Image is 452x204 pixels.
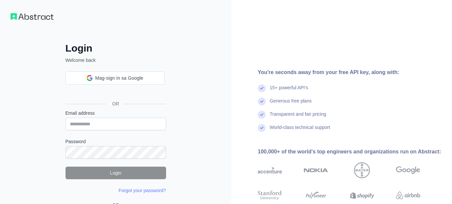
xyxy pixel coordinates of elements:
div: 100,000+ of the world's top engineers and organizations run on Abstract: [258,148,441,156]
div: Mag-sign in sa Google [66,71,165,85]
label: Password [66,138,166,145]
label: Email address [66,110,166,116]
iframe: Button na Mag-sign in gamit ang Google [62,84,168,99]
img: Workflow [11,13,54,20]
img: shopify [350,189,374,202]
img: check mark [258,84,266,92]
div: 15+ powerful API's [270,84,308,98]
p: Welcome back [66,57,166,63]
div: Mag-sign in gamit ang Google. Magbubukas sa bagong tab [66,84,165,99]
img: check mark [258,98,266,105]
img: bayer [354,162,370,178]
button: Login [66,167,166,179]
div: World-class technical support [270,124,330,137]
h2: Login [66,42,166,54]
span: Mag-sign in sa Google [95,75,143,82]
span: OR [107,101,124,107]
div: You're seconds away from your free API key, along with: [258,68,441,76]
img: airbnb [396,189,420,202]
img: payoneer [304,189,328,202]
div: Transparent and fair pricing [270,111,326,124]
img: stanford university [258,189,282,202]
img: accenture [258,162,282,178]
div: Generous free plans [270,98,312,111]
a: Forgot your password? [118,188,166,193]
img: check mark [258,111,266,119]
img: google [396,162,420,178]
img: check mark [258,124,266,132]
img: nokia [304,162,328,178]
